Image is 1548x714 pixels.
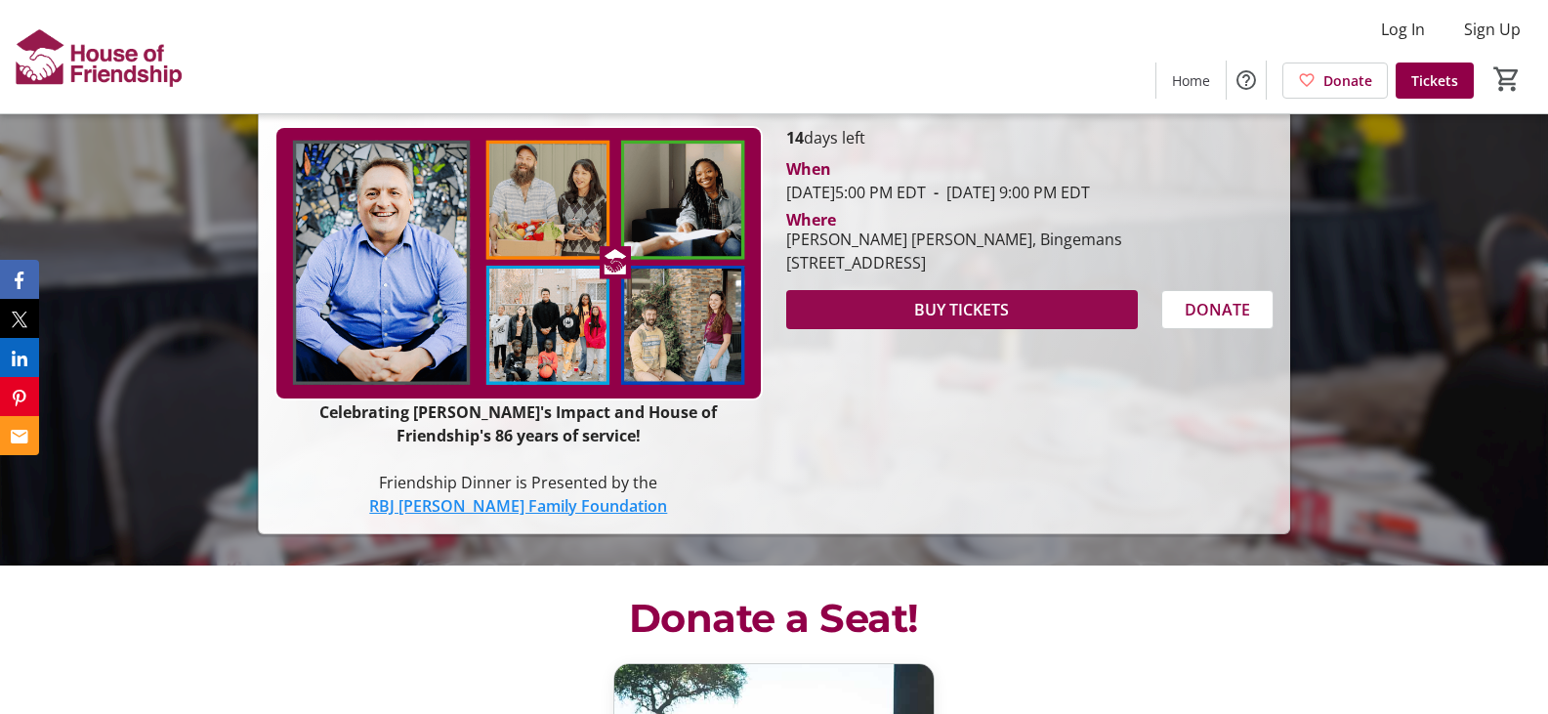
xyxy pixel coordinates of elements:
[1489,62,1525,97] button: Cart
[270,589,1278,648] p: Donate a Seat!
[786,127,804,148] span: 14
[1172,70,1210,91] span: Home
[786,212,836,228] div: Where
[274,471,762,494] p: Friendship Dinner is Presented by the
[1156,63,1226,99] a: Home
[1227,61,1266,100] button: Help
[786,251,1122,274] div: [STREET_ADDRESS]
[1185,298,1250,321] span: DONATE
[369,495,667,517] a: RBJ [PERSON_NAME] Family Foundation
[786,126,1274,149] p: days left
[274,126,762,400] img: Campaign CTA Media Photo
[1448,14,1536,45] button: Sign Up
[319,401,717,446] strong: Celebrating [PERSON_NAME]'s Impact and House of Friendship's 86 years of service!
[1411,70,1458,91] span: Tickets
[914,298,1009,321] span: BUY TICKETS
[786,157,831,181] div: When
[786,290,1138,329] button: BUY TICKETS
[1464,18,1521,41] span: Sign Up
[786,228,1122,251] div: [PERSON_NAME] [PERSON_NAME], Bingemans
[12,8,186,105] img: House of Friendship's Logo
[1396,63,1474,99] a: Tickets
[786,182,926,203] span: [DATE] 5:00 PM EDT
[926,182,1090,203] span: [DATE] 9:00 PM EDT
[1161,290,1274,329] button: DONATE
[1282,63,1388,99] a: Donate
[1381,18,1425,41] span: Log In
[1365,14,1441,45] button: Log In
[926,182,946,203] span: -
[1323,70,1372,91] span: Donate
